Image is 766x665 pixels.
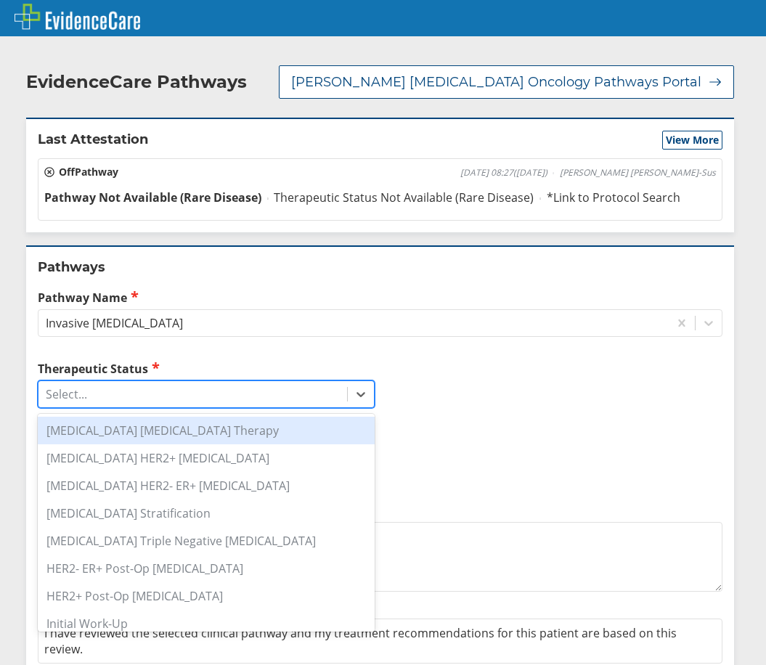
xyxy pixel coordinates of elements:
[38,555,375,582] div: HER2- ER+ Post-Op [MEDICAL_DATA]
[38,417,375,444] div: [MEDICAL_DATA] [MEDICAL_DATA] Therapy
[44,189,261,205] span: Pathway Not Available (Rare Disease)
[38,502,722,518] label: Additional Details
[274,189,534,205] span: Therapeutic Status Not Available (Rare Disease)
[38,499,375,527] div: [MEDICAL_DATA] Stratification
[547,189,680,205] span: *Link to Protocol Search
[38,610,375,637] div: Initial Work-Up
[46,315,183,331] div: Invasive [MEDICAL_DATA]
[38,472,375,499] div: [MEDICAL_DATA] HER2- ER+ [MEDICAL_DATA]
[560,167,716,179] span: [PERSON_NAME] [PERSON_NAME]-Sus
[38,131,148,150] h2: Last Attestation
[26,71,247,93] h2: EvidenceCare Pathways
[38,258,722,276] h2: Pathways
[46,386,87,402] div: Select...
[15,4,140,30] img: EvidenceCare
[38,289,722,306] label: Pathway Name
[38,444,375,472] div: [MEDICAL_DATA] HER2+ [MEDICAL_DATA]
[38,527,375,555] div: [MEDICAL_DATA] Triple Negative [MEDICAL_DATA]
[44,165,118,179] span: Off Pathway
[291,73,701,91] span: [PERSON_NAME] [MEDICAL_DATA] Oncology Pathways Portal
[38,360,375,377] label: Therapeutic Status
[38,582,375,610] div: HER2+ Post-Op [MEDICAL_DATA]
[666,133,719,147] span: View More
[662,131,722,150] button: View More
[44,625,677,657] span: I have reviewed the selected clinical pathway and my treatment recommendations for this patient a...
[279,65,734,99] button: [PERSON_NAME] [MEDICAL_DATA] Oncology Pathways Portal
[460,167,547,179] span: [DATE] 08:27 ( [DATE] )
